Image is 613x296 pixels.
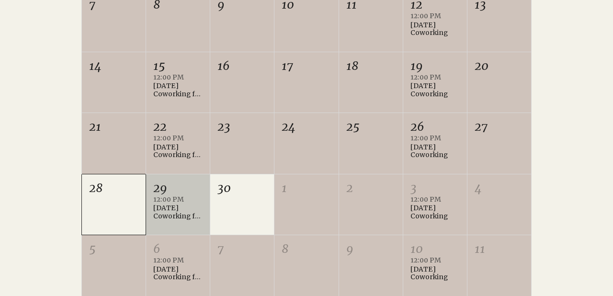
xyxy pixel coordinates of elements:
div: 12:00 PM [410,134,460,143]
div: 11 [475,241,524,257]
div: 23 [217,119,267,135]
div: 20 [475,58,524,74]
div: 1 [282,180,331,196]
div: [DATE] Coworking for Writers [153,204,203,220]
div: 6 [153,241,203,257]
div: 18 [346,58,396,74]
div: [DATE] Coworking [410,82,460,98]
div: 10 [410,241,460,257]
div: 12:00 PM [153,134,203,143]
div: [DATE] Coworking [410,143,460,159]
div: 17 [282,58,331,74]
div: 12:00 PM [410,11,460,21]
div: 5 [89,241,138,257]
div: 2 [346,180,396,196]
div: 16 [217,58,267,74]
div: [DATE] Coworking for Writers [153,143,203,159]
div: [DATE] Coworking [410,265,460,282]
div: [DATE] Coworking for Writers [153,82,203,98]
div: 12:00 PM [410,73,460,82]
div: 7 [217,241,267,257]
div: 14 [89,58,138,74]
div: 12:00 PM [153,73,203,82]
div: [DATE] Coworking [410,204,460,220]
div: 21 [89,119,138,135]
div: 25 [346,119,396,135]
div: 4 [475,180,524,196]
div: 12:00 PM [153,256,203,265]
div: 9 [346,241,396,257]
div: 22 [153,119,203,135]
div: 15 [153,58,203,74]
div: 12:00 PM [153,195,203,205]
div: 12:00 PM [410,256,460,265]
div: 28 [89,180,138,196]
div: [DATE] Coworking for Writers [153,265,203,282]
div: 12:00 PM [410,195,460,205]
div: 24 [282,119,331,135]
div: 8 [282,241,331,257]
div: 26 [410,119,460,135]
div: 30 [217,180,267,196]
div: 27 [475,119,524,135]
div: 29 [153,180,203,196]
div: 3 [410,180,460,196]
div: [DATE] Coworking [410,21,460,37]
div: 19 [410,58,460,74]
